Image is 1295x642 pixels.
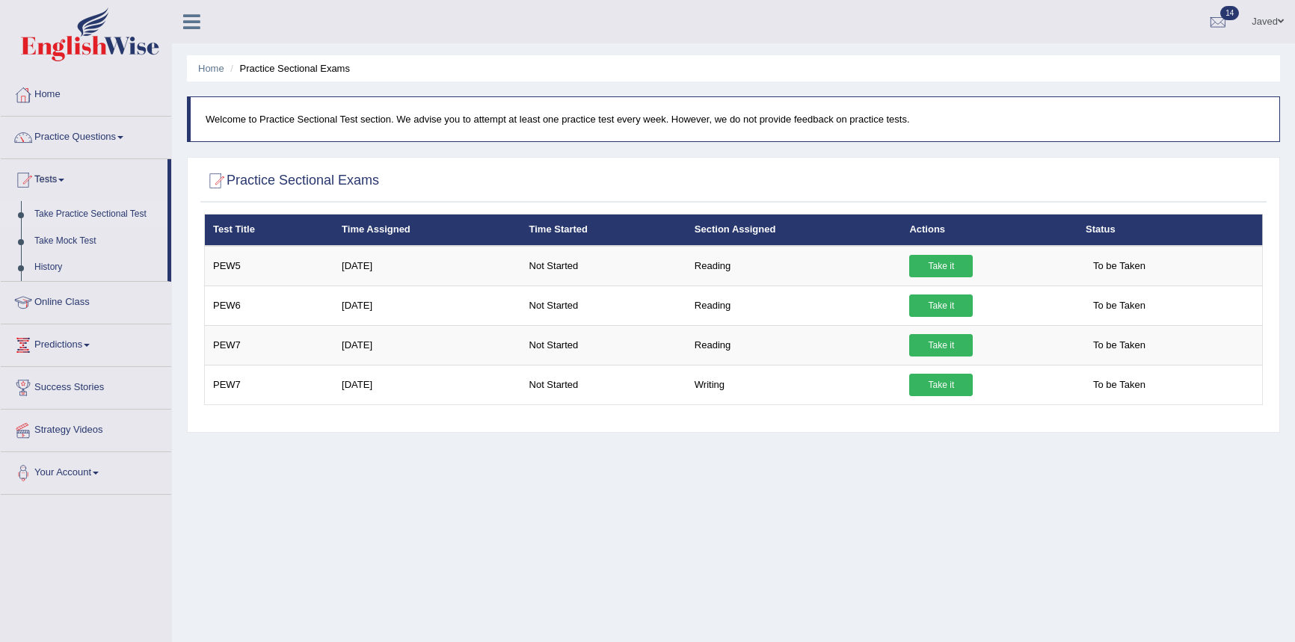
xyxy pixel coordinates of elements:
[333,285,520,325] td: [DATE]
[1086,374,1153,396] span: To be Taken
[333,325,520,365] td: [DATE]
[1086,255,1153,277] span: To be Taken
[198,63,224,74] a: Home
[333,214,520,246] th: Time Assigned
[1,74,171,111] a: Home
[205,285,334,325] td: PEW6
[1077,214,1263,246] th: Status
[909,255,973,277] a: Take it
[1,410,171,447] a: Strategy Videos
[686,285,902,325] td: Reading
[1,367,171,404] a: Success Stories
[1,159,167,197] a: Tests
[28,254,167,281] a: History
[1,324,171,362] a: Predictions
[333,365,520,404] td: [DATE]
[521,246,686,286] td: Not Started
[204,170,379,192] h2: Practice Sectional Exams
[686,214,902,246] th: Section Assigned
[909,334,973,357] a: Take it
[205,246,334,286] td: PEW5
[1,117,171,154] a: Practice Questions
[227,61,350,75] li: Practice Sectional Exams
[333,246,520,286] td: [DATE]
[521,214,686,246] th: Time Started
[28,228,167,255] a: Take Mock Test
[686,325,902,365] td: Reading
[206,112,1264,126] p: Welcome to Practice Sectional Test section. We advise you to attempt at least one practice test e...
[909,374,973,396] a: Take it
[686,365,902,404] td: Writing
[521,285,686,325] td: Not Started
[205,365,334,404] td: PEW7
[521,325,686,365] td: Not Started
[909,294,973,317] a: Take it
[1086,334,1153,357] span: To be Taken
[901,214,1077,246] th: Actions
[521,365,686,404] td: Not Started
[1086,294,1153,317] span: To be Taken
[205,214,334,246] th: Test Title
[686,246,902,286] td: Reading
[1,452,171,490] a: Your Account
[28,201,167,228] a: Take Practice Sectional Test
[1220,6,1239,20] span: 14
[1,282,171,319] a: Online Class
[205,325,334,365] td: PEW7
